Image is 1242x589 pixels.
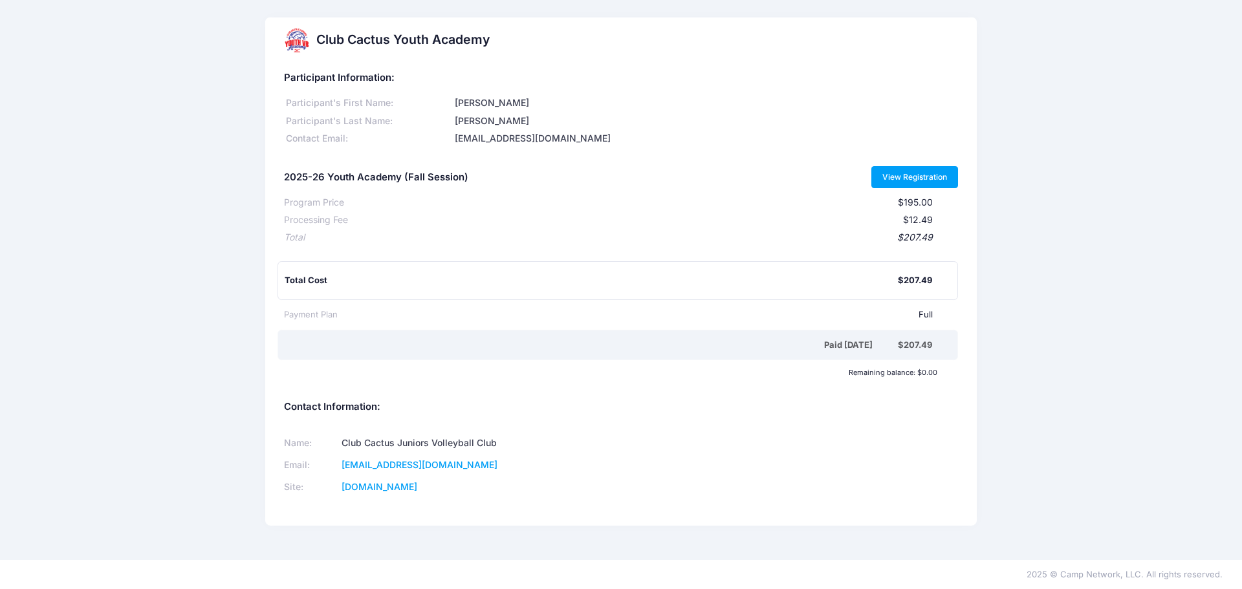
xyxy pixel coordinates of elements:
[287,339,898,352] div: Paid [DATE]
[284,114,453,128] div: Participant's Last Name:
[871,166,959,188] a: View Registration
[278,369,943,376] div: Remaining balance: $0.00
[453,96,959,110] div: [PERSON_NAME]
[342,481,417,492] a: [DOMAIN_NAME]
[898,274,932,287] div: $207.49
[284,172,468,184] h5: 2025-26 Youth Academy (Fall Session)
[284,455,338,477] td: Email:
[338,433,605,455] td: Club Cactus Juniors Volleyball Club
[305,231,933,244] div: $207.49
[342,459,497,470] a: [EMAIL_ADDRESS][DOMAIN_NAME]
[284,308,338,321] div: Payment Plan
[284,96,453,110] div: Participant's First Name:
[338,308,933,321] div: Full
[284,132,453,145] div: Contact Email:
[453,114,959,128] div: [PERSON_NAME]
[284,196,344,209] div: Program Price
[898,339,932,352] div: $207.49
[285,274,898,287] div: Total Cost
[453,132,959,145] div: [EMAIL_ADDRESS][DOMAIN_NAME]
[284,433,338,455] td: Name:
[284,213,348,227] div: Processing Fee
[348,213,933,227] div: $12.49
[898,197,933,208] span: $195.00
[284,476,338,498] td: Site:
[284,231,305,244] div: Total
[284,402,958,413] h5: Contact Information:
[284,72,958,84] h5: Participant Information:
[1027,569,1223,579] span: 2025 © Camp Network, LLC. All rights reserved.
[316,32,490,47] h2: Club Cactus Youth Academy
